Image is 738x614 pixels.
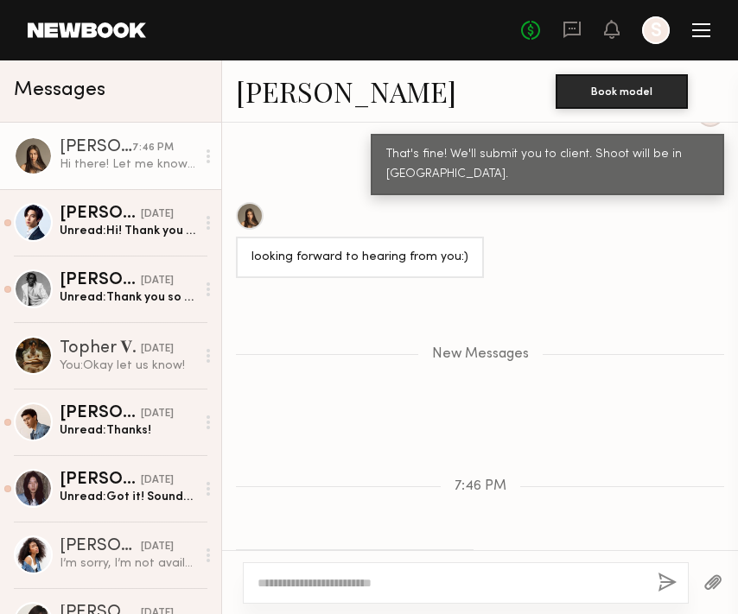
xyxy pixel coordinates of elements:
div: Unread: Hi! Thank you for reaching out. I’d love to submit. [60,223,195,239]
span: 7:46 PM [455,479,506,494]
div: [PERSON_NAME] [60,472,141,489]
div: You: Okay let us know! [60,358,195,374]
div: I’m sorry, I’m not available that day. But thank you for your consideration in me. Would love to ... [60,555,195,572]
span: New Messages [432,347,529,362]
a: [PERSON_NAME] [236,73,456,110]
div: looking forward to hearing from you:) [251,248,468,268]
div: [DATE] [141,273,174,289]
div: Hi there! Let me know if you have any news:) [60,156,195,173]
div: [DATE] [141,539,174,555]
a: Book model [556,83,688,98]
div: [PERSON_NAME] [60,272,141,289]
div: [PERSON_NAME] [60,206,141,223]
div: [PERSON_NAME] [60,139,132,156]
div: That's fine! We'll submit you to client. Shoot will be in [GEOGRAPHIC_DATA]. [386,145,709,185]
a: S [642,16,670,44]
div: Topher 𝐕. [60,338,141,358]
span: Messages [14,80,105,100]
div: [DATE] [141,406,174,422]
div: Unread: Got it! Sounds fun [60,489,195,505]
div: [PERSON_NAME] [60,405,141,422]
div: [PERSON_NAME] [60,538,141,555]
button: Book model [556,74,688,109]
div: 7:46 PM [132,140,174,156]
div: [DATE] [141,341,174,358]
div: Unread: Thank you so much do just wait for confirmation , That’s so exciting I love [PERSON_NAME] [60,289,195,306]
div: Unread: Thanks! [60,422,195,439]
div: [DATE] [141,206,174,223]
div: [DATE] [141,472,174,489]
